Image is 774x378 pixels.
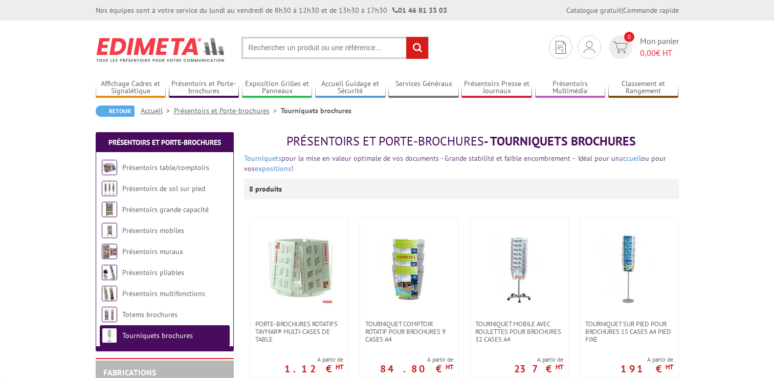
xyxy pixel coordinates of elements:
span: Tourniquet mobile avec roulettes pour brochures 32 cases A4 [475,320,563,343]
img: Tourniquets brochures [102,328,117,343]
a: Présentoirs pliables [122,268,184,277]
a: Présentoirs muraux [122,247,183,256]
sup: HT [446,363,453,371]
img: Présentoirs muraux [102,244,117,259]
a: Tourniquet comptoir rotatif pour brochures 9 cases A4 [360,320,458,343]
p: 237 € [514,366,563,372]
a: Accueil Guidage et Sécurité [315,79,386,96]
a: Classement et Rangement [608,79,679,96]
img: Présentoirs de sol sur pied [102,181,117,196]
img: Tourniquet sur pied pour brochures 15 cases A4 Pied fixe [593,233,665,305]
span: Mon panier [640,35,679,59]
h1: - Tourniquets brochures [244,135,679,148]
a: Affichage Cadres et Signalétique [96,79,166,96]
a: Services Généraux [388,79,459,96]
a: Tourniquets [244,154,281,163]
a: Présentoirs table/comptoirs [122,163,209,172]
span: 0,00 [640,48,656,58]
p: 8 produits [249,179,288,199]
span: Tourniquet comptoir rotatif pour brochures 9 cases A4 [365,320,453,343]
p: 191 € [621,366,673,372]
span: A partir de [284,355,343,364]
img: Porte-Brochures Rotatifs Taymar® Multi-cases de table [263,233,335,305]
a: Présentoirs de sol sur pied [122,184,205,193]
a: Accueil [141,106,174,115]
a: Présentoirs mobiles [122,226,184,235]
img: Présentoirs table/comptoirs [102,160,117,175]
span: Tourniquet sur pied pour brochures 15 cases A4 Pied fixe [585,320,673,343]
a: Présentoirs et Porte-brochures [108,138,221,147]
img: devis rapide [613,41,628,53]
div: Nos équipes sont à votre service du lundi au vendredi de 8h30 à 12h30 et de 13h30 à 17h30 [96,5,447,15]
img: devis rapide [584,41,595,53]
a: Tourniquet mobile avec roulettes pour brochures 32 cases A4 [470,320,568,343]
strong: 01 46 81 33 03 [392,6,447,15]
img: Présentoirs pliables [102,265,117,280]
a: accueil [620,154,641,163]
p: 1.12 € [284,366,343,372]
a: Tourniquet sur pied pour brochures 15 cases A4 Pied fixe [580,320,678,343]
a: expositions [255,164,291,173]
input: Rechercher un produit ou une référence... [241,37,429,59]
span: Présentoirs et Porte-brochures [286,133,484,149]
span: A partir de [621,355,673,364]
a: Porte-Brochures Rotatifs Taymar® Multi-cases de table [250,320,348,343]
a: Commande rapide [623,6,679,15]
a: Totems brochures [122,310,178,319]
img: Totems brochures [102,307,117,322]
span: A partir de [380,355,453,364]
img: devis rapide [556,41,566,54]
span: € HT [640,47,679,59]
img: Présentoirs mobiles [102,223,117,238]
img: Tourniquet comptoir rotatif pour brochures 9 cases A4 [373,233,445,305]
input: rechercher [406,37,428,59]
img: Présentoirs grande capacité [102,202,117,217]
img: Tourniquet mobile avec roulettes pour brochures 32 cases A4 [483,233,555,305]
img: Présentoirs multifonctions [102,286,117,301]
sup: HT [666,363,673,371]
a: Présentoirs multifonctions [122,289,205,298]
a: Présentoirs grande capacité [122,205,209,214]
a: Tourniquets brochures [122,331,193,340]
a: Présentoirs Multimédia [535,79,606,96]
span: Porte-Brochures Rotatifs Taymar® Multi-cases de table [255,320,343,343]
a: Exposition Grilles et Panneaux [242,79,313,96]
span: 0 [624,32,634,42]
font: pour la mise en valeur optimale de vos documents - Grande stabilité et faible encombrement - Idéa... [244,154,666,173]
div: | [566,5,679,15]
a: Présentoirs et Porte-brochures [174,106,281,115]
img: Edimeta [96,31,226,69]
a: Présentoirs Presse et Journaux [461,79,532,96]
a: devis rapide 0 Mon panier 0,00€ HT [606,35,679,59]
a: Retour [96,106,135,117]
a: Catalogue gratuit [566,6,622,15]
sup: HT [556,363,563,371]
p: 84.80 € [380,366,453,372]
li: Tourniquets brochures [281,106,351,116]
span: A partir de [514,355,563,364]
a: Présentoirs et Porte-brochures [169,79,239,96]
sup: HT [336,363,343,371]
